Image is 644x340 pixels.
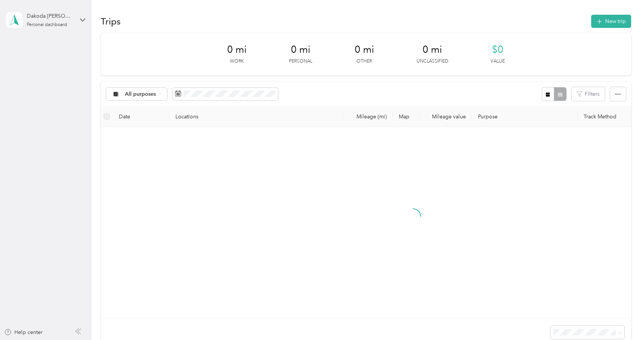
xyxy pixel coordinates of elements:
th: Locations [169,106,343,127]
span: $0 [492,44,503,56]
span: 0 mi [423,44,442,56]
p: Work [230,58,244,65]
div: Dakoda [PERSON_NAME] [27,12,74,20]
p: Other [357,58,372,65]
button: Help center [4,328,43,336]
span: All purposes [125,92,156,97]
th: Map [393,106,419,127]
button: Filters [572,87,605,101]
p: Personal [289,58,312,65]
th: Mileage value [419,106,472,127]
button: New trip [591,15,631,28]
h1: Trips [101,17,121,25]
span: 0 mi [227,44,247,56]
th: Purpose [472,106,578,127]
iframe: Everlance-gr Chat Button Frame [602,298,644,340]
p: Unclassified [417,58,448,65]
p: Value [490,58,505,65]
div: Personal dashboard [27,23,67,27]
span: 0 mi [291,44,310,56]
th: Track Method [578,106,630,127]
th: Date [113,106,169,127]
span: 0 mi [355,44,374,56]
th: Mileage (mi) [343,106,393,127]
